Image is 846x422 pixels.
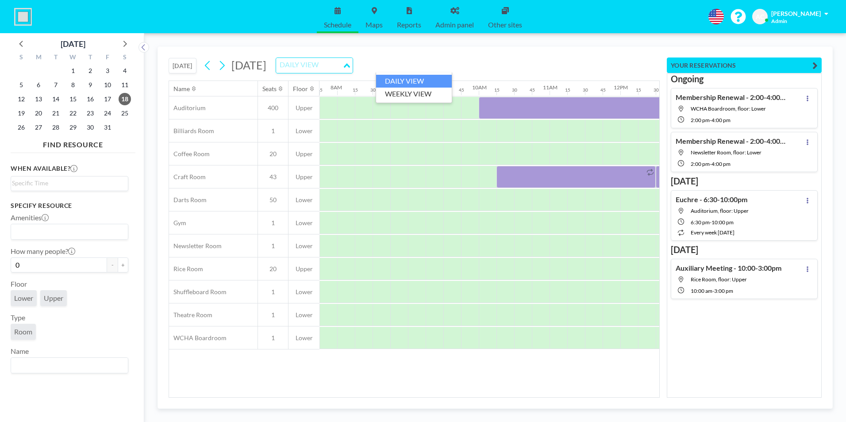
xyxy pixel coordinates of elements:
span: Rice Room [169,265,203,273]
span: Craft Room [169,173,206,181]
h3: [DATE] [671,176,818,187]
span: 1 [258,334,288,342]
span: Maps [365,21,383,28]
input: Search for option [12,360,123,371]
h4: Euchre - 6:30-10:00pm [676,195,747,204]
span: 50 [258,196,288,204]
h3: Ongoing [671,73,818,84]
div: 15 [353,87,358,93]
span: Friday, October 31, 2025 [101,121,114,134]
span: Friday, October 10, 2025 [101,79,114,91]
span: Shuffleboard Room [169,288,227,296]
span: Room [14,327,32,336]
label: Floor [11,280,27,288]
span: 1 [258,127,288,135]
div: 15 [636,87,641,93]
label: Name [11,347,29,356]
span: 20 [258,265,288,273]
span: Admin [771,18,787,24]
span: - [710,117,711,123]
span: Other sites [488,21,522,28]
span: Sunday, October 19, 2025 [15,107,27,119]
span: Lower [14,294,33,303]
div: 9AM [401,84,413,91]
span: 1 [258,219,288,227]
span: Billiards Room [169,127,214,135]
span: Lower [288,334,319,342]
div: Search for option [11,224,128,239]
input: Search for option [12,226,123,238]
span: Admin panel [435,21,474,28]
div: 15 [423,87,429,93]
label: Type [11,313,25,322]
span: AC [756,13,764,21]
span: 4:00 PM [711,117,731,123]
h4: Membership Renewal - 2:00-4:00pm [676,137,786,146]
button: [DATE] [169,58,196,73]
span: Theatre Room [169,311,212,319]
span: Upper [288,173,319,181]
span: Auditorium [169,104,206,112]
span: Thursday, October 16, 2025 [84,93,96,105]
div: 10AM [472,84,487,91]
div: 45 [530,87,535,93]
div: 15 [494,87,500,93]
span: 6:30 PM [691,219,710,226]
span: Upper [288,104,319,112]
span: Tuesday, October 28, 2025 [50,121,62,134]
span: Wednesday, October 15, 2025 [67,93,79,105]
h4: Membership Renewal - 2:00-4:00pm [676,93,786,102]
span: Newsletter Room [169,242,222,250]
div: Seats [262,85,277,93]
span: Saturday, October 18, 2025 [119,93,131,105]
span: 1 [258,288,288,296]
span: Tuesday, October 21, 2025 [50,107,62,119]
div: 30 [370,87,376,93]
span: 2:00 PM [691,117,710,123]
div: Floor [293,85,308,93]
span: Auditorium, floor: Upper [691,207,749,214]
div: 8AM [331,84,342,91]
div: Name [173,85,190,93]
span: Friday, October 3, 2025 [101,65,114,77]
div: 30 [441,87,446,93]
div: T [47,52,65,64]
button: YOUR RESERVATIONS [667,58,822,73]
span: Monday, October 27, 2025 [32,121,45,134]
h4: FIND RESOURCE [11,137,135,149]
div: [DATE] [61,38,85,50]
span: 1 [258,242,288,250]
span: 43 [258,173,288,181]
div: 45 [600,87,606,93]
div: 45 [459,87,464,93]
span: [DATE] [231,58,266,72]
span: 400 [258,104,288,112]
span: 10:00 PM [711,219,734,226]
span: every week [DATE] [691,229,734,236]
span: Monday, October 13, 2025 [32,93,45,105]
span: WCHA Boardroom [169,334,227,342]
div: F [99,52,116,64]
span: Monday, October 6, 2025 [32,79,45,91]
span: Thursday, October 2, 2025 [84,65,96,77]
div: W [65,52,82,64]
span: Sunday, October 5, 2025 [15,79,27,91]
div: 12PM [614,84,628,91]
div: 30 [583,87,588,93]
span: Monday, October 20, 2025 [32,107,45,119]
span: Thursday, October 23, 2025 [84,107,96,119]
div: 30 [654,87,659,93]
span: Friday, October 24, 2025 [101,107,114,119]
span: Wednesday, October 8, 2025 [67,79,79,91]
span: Lower [288,242,319,250]
span: 10:00 AM [691,288,712,294]
div: Search for option [11,358,128,373]
h3: Specify resource [11,202,128,210]
span: Wednesday, October 1, 2025 [67,65,79,77]
span: Reports [397,21,421,28]
h4: Auxiliary Meeting - 10:00-3:00pm [676,264,781,272]
span: - [710,219,711,226]
span: Saturday, October 4, 2025 [119,65,131,77]
h3: [DATE] [671,244,818,255]
span: Upper [288,265,319,273]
